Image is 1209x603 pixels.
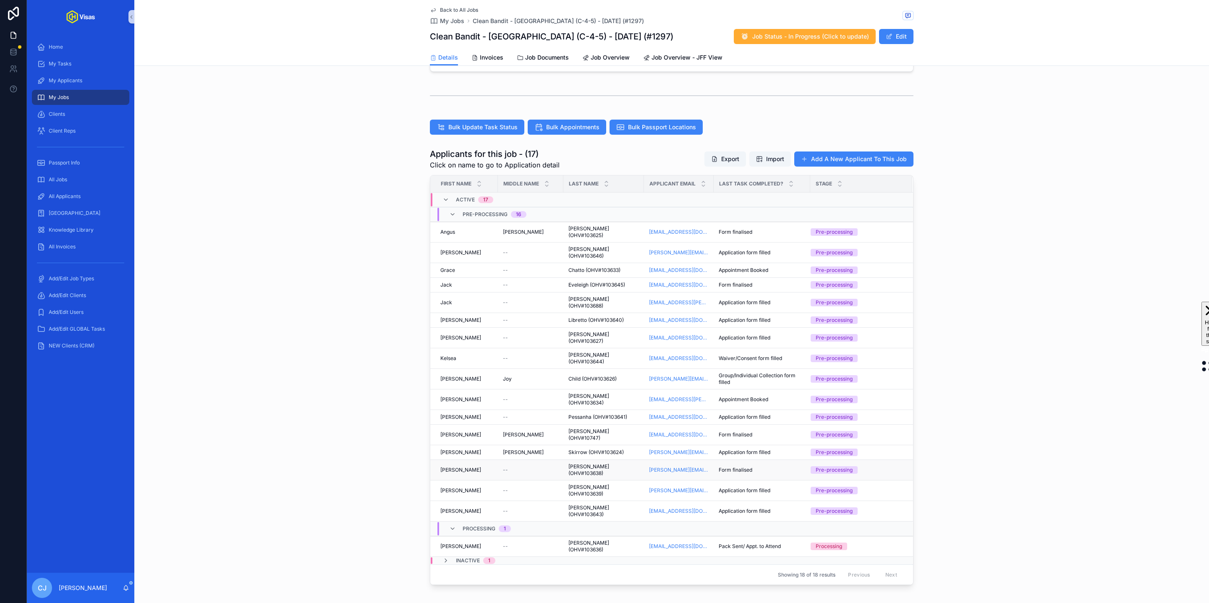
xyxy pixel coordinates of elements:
a: Add/Edit Clients [32,288,129,303]
span: Last Name [569,180,599,187]
a: Pre-processing [811,375,902,383]
span: [GEOGRAPHIC_DATA] [49,210,100,217]
span: Bulk Appointments [546,123,599,131]
button: Edit [879,29,913,44]
div: Pre-processing [816,375,853,383]
a: [PERSON_NAME] [440,449,493,456]
span: Appointment Booked [719,267,768,274]
a: [EMAIL_ADDRESS][DOMAIN_NAME] [649,334,709,341]
span: [PERSON_NAME] [440,508,481,514]
span: Eveleigh (OHV#103645) [568,282,625,288]
button: Job Status - In Progress (Click to update) [734,29,876,44]
span: Jack [440,282,452,288]
span: Client Reps [49,128,76,134]
a: Application form filled [719,508,805,514]
span: [PERSON_NAME] [503,449,544,456]
span: Application form filled [719,317,770,324]
a: My Tasks [32,56,129,71]
a: Grace [440,267,493,274]
span: Form finalised [719,467,752,473]
a: -- [503,249,558,256]
a: [PERSON_NAME] [440,414,493,420]
a: [EMAIL_ADDRESS][DOMAIN_NAME] [649,414,709,420]
a: [PERSON_NAME] (OHV#103639) [568,484,639,497]
a: [PERSON_NAME] (OHV#103646) [568,246,639,259]
a: [PERSON_NAME] [440,487,493,494]
a: [PERSON_NAME] [440,431,493,438]
a: [PERSON_NAME] [440,334,493,341]
span: Application form filled [719,487,770,494]
a: Application form filled [719,334,805,341]
a: Knowledge Library [32,222,129,238]
a: Pack Sent/ Appt. to Attend [719,543,805,550]
span: [PERSON_NAME] (OHV#103638) [568,463,639,477]
span: Bulk Update Task Status [448,123,518,131]
button: Import [749,151,791,167]
a: [EMAIL_ADDRESS][PERSON_NAME][DOMAIN_NAME] [649,299,709,306]
a: Home [32,39,129,55]
div: Pre-processing [816,299,853,306]
a: [PERSON_NAME] (OHV#103643) [568,504,639,518]
span: Middle Name [503,180,539,187]
div: Pre-processing [816,487,853,494]
a: All Invoices [32,239,129,254]
span: [PERSON_NAME] [440,449,481,456]
a: [PERSON_NAME] [440,543,493,550]
span: -- [503,355,508,362]
a: [EMAIL_ADDRESS][DOMAIN_NAME] [649,543,709,550]
span: [PERSON_NAME] [440,396,481,403]
a: Application form filled [719,249,805,256]
a: Form finalised [719,282,805,288]
a: -- [503,396,558,403]
a: [PERSON_NAME] (OHV#103625) [568,225,639,239]
span: Pessanha (OHV#103641) [568,414,627,420]
div: Processing [816,543,842,550]
span: -- [503,543,508,550]
a: -- [503,299,558,306]
a: [EMAIL_ADDRESS][DOMAIN_NAME] [649,229,709,235]
span: Job Documents [525,53,569,62]
span: Pack Sent/ Appt. to Attend [719,543,781,550]
a: Job Documents [517,50,569,67]
a: [EMAIL_ADDRESS][DOMAIN_NAME] [649,355,709,362]
a: Clients [32,107,129,122]
span: My Jobs [49,94,69,101]
div: 1 [504,525,506,532]
a: [PERSON_NAME] [440,467,493,473]
a: Appointment Booked [719,396,805,403]
span: Home [49,44,63,50]
a: Angus [440,229,493,235]
a: [PERSON_NAME] (OHV#10747) [568,428,639,441]
a: Form finalised [719,467,805,473]
a: Application form filled [719,449,805,456]
a: Pessanha (OHV#103641) [568,414,639,420]
span: Child (OHV#103626) [568,376,617,382]
span: Active [456,196,475,203]
span: Back to All Jobs [440,7,478,13]
a: Add/Edit GLOBAL Tasks [32,321,129,337]
a: -- [503,317,558,324]
a: [PERSON_NAME][EMAIL_ADDRESS][DOMAIN_NAME] [649,449,709,456]
span: Clean Bandit - [GEOGRAPHIC_DATA] (C-4-5) - [DATE] (#1297) [473,17,644,25]
button: Export [704,151,746,167]
span: [PERSON_NAME] [503,431,544,438]
a: [PERSON_NAME] [440,508,493,514]
a: Pre-processing [811,466,902,474]
a: [PERSON_NAME] [440,249,493,256]
span: -- [503,267,508,274]
a: [EMAIL_ADDRESS][PERSON_NAME][DOMAIN_NAME] [649,396,709,403]
a: Pre-processing [811,316,902,324]
a: Pre-processing [811,299,902,306]
span: Job Status - In Progress (Click to update) [752,32,869,41]
a: Back to All Jobs [430,7,478,13]
div: Pre-processing [816,466,853,474]
a: Pre-processing [811,487,902,494]
span: -- [503,299,508,306]
a: Processing [811,543,902,550]
span: Add/Edit GLOBAL Tasks [49,326,105,332]
button: Add A New Applicant To This Job [794,151,913,167]
span: My Applicants [49,77,82,84]
span: Knowledge Library [49,227,94,233]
